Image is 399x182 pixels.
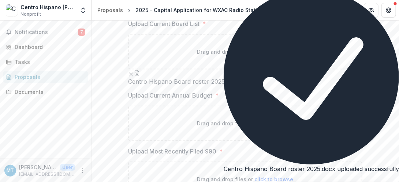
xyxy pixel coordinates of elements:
div: Remove FileCentro Hispano Board roster 2025.docx [128,69,362,85]
a: Dashboard [3,41,88,53]
span: click to browse [255,49,294,55]
div: Documents [15,88,82,96]
span: Nonprofit [20,11,41,18]
a: Proposals [3,71,88,83]
p: Upload Most Recently Filed 990 [128,147,216,156]
button: More [78,166,87,175]
div: Tasks [15,58,82,66]
nav: breadcrumb [94,5,266,15]
button: Notifications7 [3,26,88,38]
p: Drag and drop files or [197,48,294,56]
div: Dashboard [15,43,82,51]
button: Remove File [128,69,134,78]
div: Centro Hispano [PERSON_NAME] Inc [20,3,75,11]
img: Centro Hispano Daniel Torres Inc [6,4,18,16]
p: [EMAIL_ADDRESS][DOMAIN_NAME] [19,171,75,178]
p: Upload Current Board List [128,19,199,28]
a: Tasks [3,56,88,68]
span: click to browse [255,120,294,126]
button: Get Help [381,3,396,18]
div: Proposals [15,73,82,81]
div: Mike Toledo [7,168,14,173]
div: Proposals [97,6,123,14]
p: Drag and drop files or [197,120,294,127]
span: 7 [78,29,85,36]
span: Notifications [15,29,78,35]
a: Proposals [94,5,126,15]
p: Upload Current Annual Budget [128,91,212,100]
div: 2025 - Capital Application for WXAC Radio Station [135,6,264,14]
a: Documents [3,86,88,98]
button: Partners [364,3,379,18]
p: [PERSON_NAME] [19,163,57,171]
button: Open entity switcher [78,3,88,18]
p: User [60,164,75,171]
span: Centro Hispano Board roster 2025.docx [128,78,362,85]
